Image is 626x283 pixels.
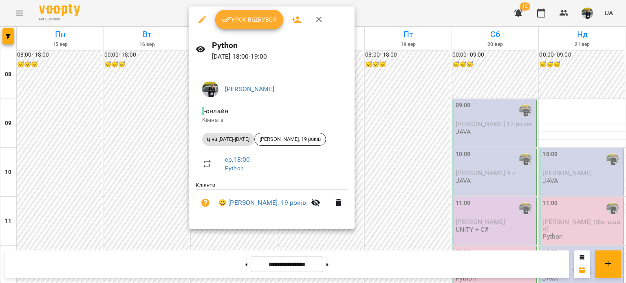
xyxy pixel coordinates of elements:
[202,116,342,124] p: Кімната
[196,193,215,213] button: Візит ще не сплачено. Додати оплату?
[202,81,218,97] img: a92d573242819302f0c564e2a9a4b79e.jpg
[215,10,284,29] button: Урок відбувся
[225,85,274,93] a: [PERSON_NAME]
[212,39,348,52] h6: Python
[202,107,230,115] span: - онлайн
[225,156,250,163] a: ср , 18:00
[254,133,326,146] div: [PERSON_NAME], 19 років
[255,136,326,143] span: [PERSON_NAME], 19 років
[202,136,254,143] span: ціна [DATE]-[DATE]
[212,52,348,61] p: [DATE] 18:00 - 19:00
[222,15,277,24] span: Урок відбувся
[225,165,244,171] a: Python
[196,181,348,219] ul: Клієнти
[218,198,306,208] a: 😀 [PERSON_NAME], 19 років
